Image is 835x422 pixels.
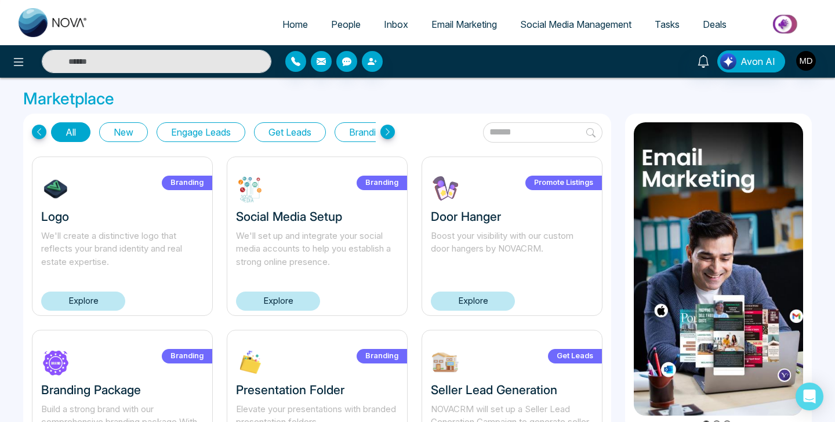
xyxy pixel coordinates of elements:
[357,176,407,190] label: Branding
[236,174,265,203] img: ABHm51732302824.jpg
[520,19,631,30] span: Social Media Management
[703,19,727,30] span: Deals
[655,19,680,30] span: Tasks
[282,19,308,30] span: Home
[509,13,643,35] a: Social Media Management
[431,209,593,224] h3: Door Hanger
[384,19,408,30] span: Inbox
[41,174,70,203] img: 7tHiu1732304639.jpg
[271,13,320,35] a: Home
[357,349,407,363] label: Branding
[717,50,785,72] button: Avon AI
[431,19,497,30] span: Email Marketing
[431,230,593,269] p: Boost your visibility with our custom door hangers by NOVACRM.
[431,383,593,397] h3: Seller Lead Generation
[162,349,212,363] label: Branding
[236,383,398,397] h3: Presentation Folder
[236,348,265,377] img: XLP2c1732303713.jpg
[41,292,125,311] a: Explore
[548,349,602,363] label: Get Leads
[157,122,245,142] button: Engage Leads
[525,176,602,190] label: Promote Listings
[720,53,736,70] img: Lead Flow
[236,292,320,311] a: Explore
[744,11,828,37] img: Market-place.gif
[420,13,509,35] a: Email Marketing
[19,8,88,37] img: Nova CRM Logo
[236,209,398,224] h3: Social Media Setup
[372,13,420,35] a: Inbox
[41,383,204,397] h3: Branding Package
[691,13,738,35] a: Deals
[23,89,812,109] h3: Marketplace
[335,122,401,142] button: Branding
[331,19,361,30] span: People
[796,51,816,71] img: User Avatar
[431,292,515,311] a: Explore
[41,209,204,224] h3: Logo
[162,176,212,190] label: Branding
[41,348,70,377] img: 2AD8I1730320587.jpg
[740,54,775,68] span: Avon AI
[51,122,90,142] button: All
[796,383,823,410] div: Open Intercom Messenger
[236,230,398,269] p: We'll set up and integrate your social media accounts to help you establish a strong online prese...
[431,348,460,377] img: W9EOY1739212645.jpg
[254,122,326,142] button: Get Leads
[41,230,204,269] p: We'll create a distinctive logo that reflects your brand identity and real estate expertise.
[643,13,691,35] a: Tasks
[99,122,148,142] button: New
[431,174,460,203] img: Vlcuf1730739043.jpg
[634,122,803,416] img: item1.png
[320,13,372,35] a: People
